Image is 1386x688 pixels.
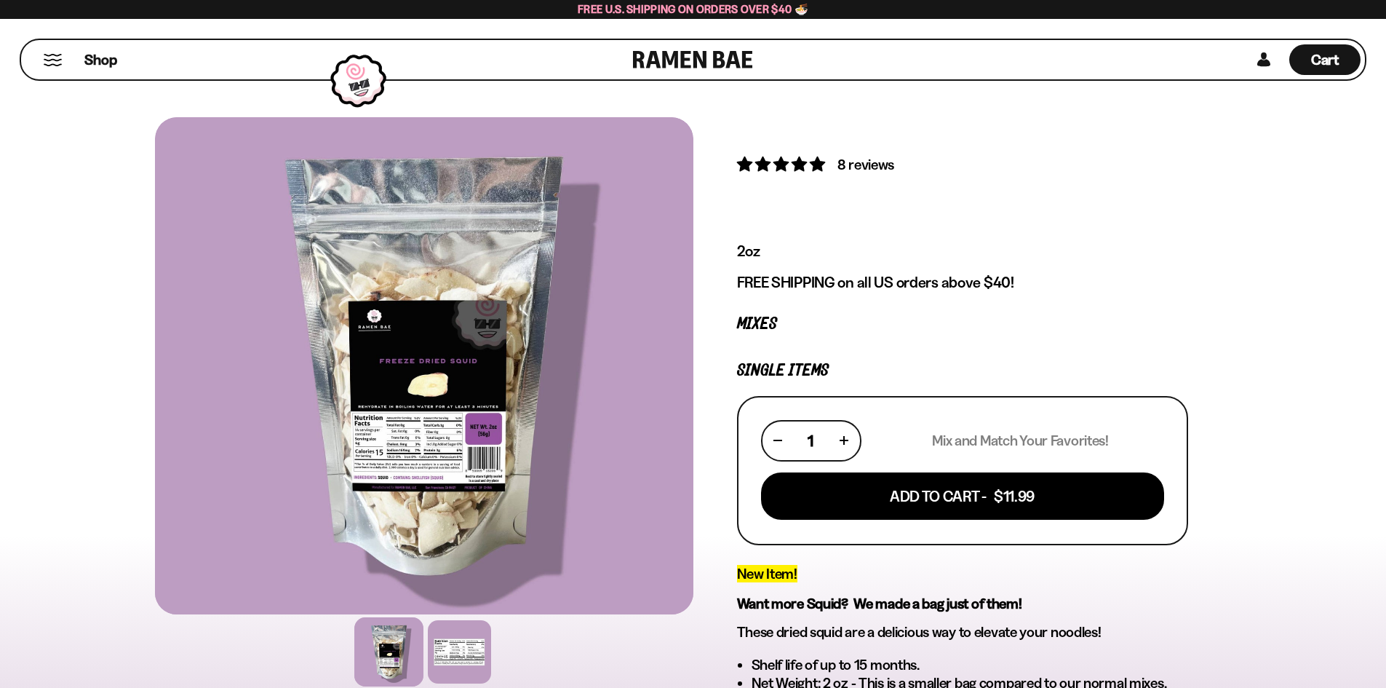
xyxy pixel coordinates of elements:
[737,364,1188,378] p: Single Items
[1289,40,1361,79] div: Cart
[761,472,1164,520] button: Add To Cart - $11.99
[737,317,1188,331] p: Mixes
[752,656,1188,674] li: Shelf life of up to 15 months.
[578,2,808,16] span: Free U.S. Shipping on Orders over $40 🍜
[84,50,117,70] span: Shop
[43,54,63,66] button: Mobile Menu Trigger
[1311,51,1339,68] span: Cart
[737,273,1188,292] p: FREE SHIPPING on all US orders above $40!
[737,623,1188,641] p: These dried squid are a delicious way to elevate your noodles!
[737,595,1022,612] strong: Want more Squid? We made a bag just of them!
[737,155,828,173] span: 4.75 stars
[808,432,813,450] span: 1
[84,44,117,75] a: Shop
[737,242,1188,261] p: 2oz
[932,432,1109,450] p: Mix and Match Your Favorites!
[737,565,797,582] span: New Item!
[837,156,894,173] span: 8 reviews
